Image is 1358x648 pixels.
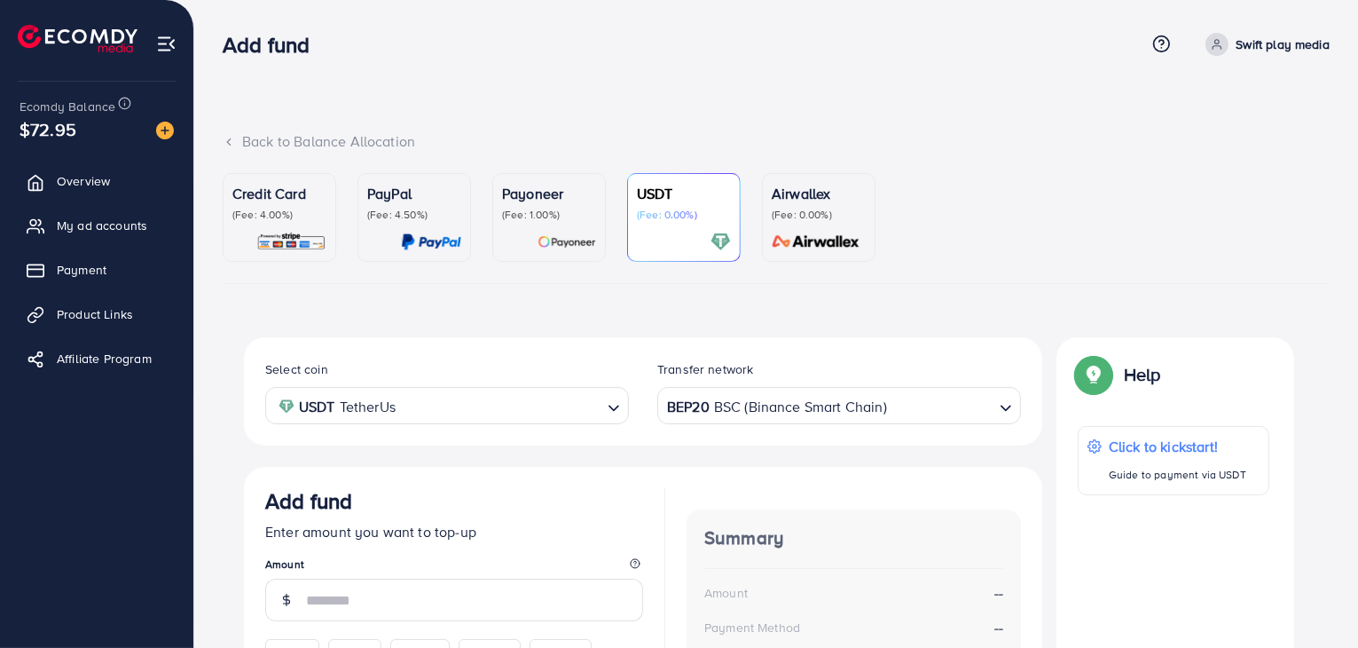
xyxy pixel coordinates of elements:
[637,183,731,204] p: USDT
[20,98,115,115] span: Ecomdy Balance
[265,557,643,579] legend: Amount
[1124,364,1161,385] p: Help
[232,183,326,204] p: Credit Card
[772,208,866,222] p: (Fee: 0.00%)
[18,25,137,52] img: logo
[772,183,866,204] p: Airwallex
[13,163,180,199] a: Overview
[223,131,1330,152] div: Back to Balance Allocation
[1236,34,1330,55] p: Swift play media
[502,183,596,204] p: Payoneer
[13,208,180,243] a: My ad accounts
[156,122,174,139] img: image
[766,232,866,252] img: card
[1109,464,1246,486] p: Guide to payment via USDT
[1078,359,1110,391] img: Popup guide
[13,252,180,288] a: Payment
[57,172,110,190] span: Overview
[367,183,461,204] p: PayPal
[57,350,152,367] span: Affiliate Program
[57,261,106,279] span: Payment
[223,32,324,58] h3: Add fund
[256,232,326,252] img: card
[401,232,461,252] img: card
[340,394,396,420] span: TetherUs
[13,296,180,332] a: Product Links
[710,232,731,252] img: card
[1109,436,1246,457] p: Click to kickstart!
[889,392,993,420] input: Search for option
[502,208,596,222] p: (Fee: 1.00%)
[156,34,177,54] img: menu
[657,387,1021,423] div: Search for option
[299,394,335,420] strong: USDT
[538,232,596,252] img: card
[637,208,731,222] p: (Fee: 0.00%)
[265,488,352,514] h3: Add fund
[57,305,133,323] span: Product Links
[367,208,461,222] p: (Fee: 4.50%)
[657,360,754,378] label: Transfer network
[232,208,326,222] p: (Fee: 4.00%)
[1198,33,1330,56] a: Swift play media
[714,394,887,420] span: BSC (Binance Smart Chain)
[13,341,180,376] a: Affiliate Program
[57,217,147,234] span: My ad accounts
[667,394,710,420] strong: BEP20
[279,399,294,415] img: coin
[401,392,601,420] input: Search for option
[265,521,643,542] p: Enter amount you want to top-up
[265,360,328,378] label: Select coin
[1283,568,1345,635] iframe: Chat
[20,116,76,142] span: $72.95
[265,387,629,423] div: Search for option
